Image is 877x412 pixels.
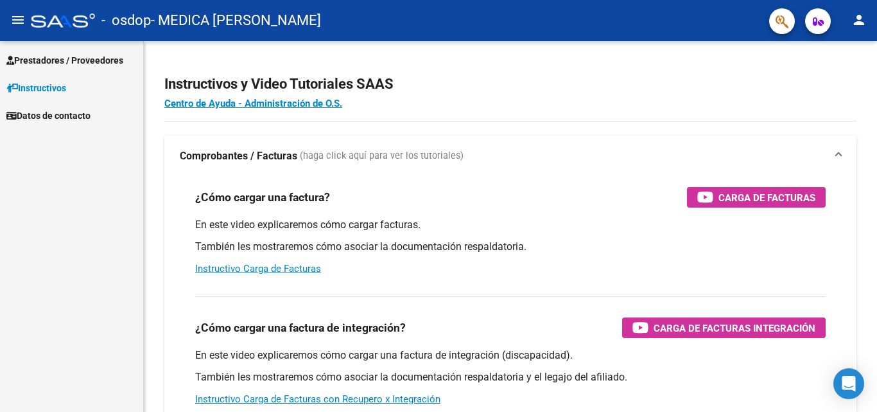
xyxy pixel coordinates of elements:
p: También les mostraremos cómo asociar la documentación respaldatoria y el legajo del afiliado. [195,370,826,384]
p: También les mostraremos cómo asociar la documentación respaldatoria. [195,240,826,254]
p: En este video explicaremos cómo cargar una factura de integración (discapacidad). [195,348,826,363]
strong: Comprobantes / Facturas [180,149,297,163]
div: Open Intercom Messenger [833,368,864,399]
p: En este video explicaremos cómo cargar facturas. [195,218,826,232]
mat-expansion-panel-header: Comprobantes / Facturas (haga click aquí para ver los tutoriales) [164,136,856,177]
span: Instructivos [6,81,66,95]
span: (haga click aquí para ver los tutoriales) [300,149,464,163]
span: Datos de contacto [6,109,91,123]
h2: Instructivos y Video Tutoriales SAAS [164,72,856,96]
button: Carga de Facturas Integración [622,318,826,338]
span: Carga de Facturas Integración [654,320,815,336]
button: Carga de Facturas [687,187,826,208]
mat-icon: person [851,12,867,28]
a: Instructivo Carga de Facturas con Recupero x Integración [195,393,440,405]
h3: ¿Cómo cargar una factura? [195,188,330,206]
span: Prestadores / Proveedores [6,53,123,67]
h3: ¿Cómo cargar una factura de integración? [195,319,406,337]
a: Instructivo Carga de Facturas [195,263,321,274]
span: - MEDICA [PERSON_NAME] [151,6,321,35]
a: Centro de Ayuda - Administración de O.S. [164,98,342,109]
span: Carga de Facturas [718,190,815,206]
mat-icon: menu [10,12,26,28]
span: - osdop [101,6,151,35]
